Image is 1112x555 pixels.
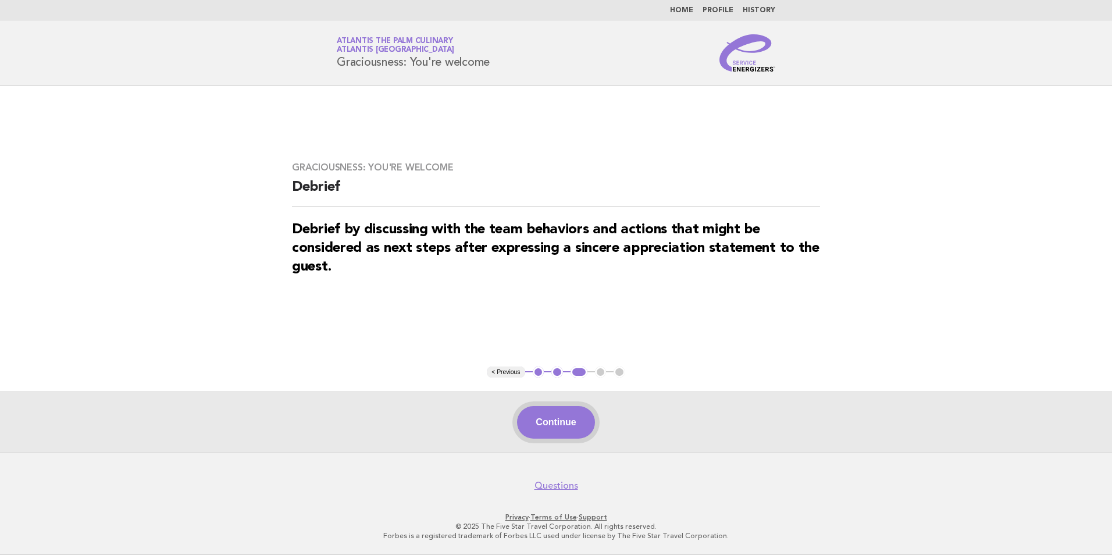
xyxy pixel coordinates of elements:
[534,480,578,492] a: Questions
[337,37,454,54] a: Atlantis The Palm CulinaryAtlantis [GEOGRAPHIC_DATA]
[292,162,820,173] h3: Graciousness: You're welcome
[551,367,563,378] button: 2
[337,47,454,54] span: Atlantis [GEOGRAPHIC_DATA]
[743,7,775,14] a: History
[579,513,607,521] a: Support
[200,522,912,531] p: © 2025 The Five Star Travel Corporation. All rights reserved.
[719,34,775,72] img: Service Energizers
[487,367,525,378] button: < Previous
[530,513,577,521] a: Terms of Use
[670,7,693,14] a: Home
[571,367,587,378] button: 3
[200,531,912,540] p: Forbes is a registered trademark of Forbes LLC used under license by The Five Star Travel Corpora...
[337,38,490,68] h1: Graciousness: You're welcome
[703,7,733,14] a: Profile
[292,223,819,274] strong: Debrief by discussing with the team behaviors and actions that might be considered as next steps ...
[517,406,594,439] button: Continue
[200,513,912,522] p: · ·
[292,178,820,207] h2: Debrief
[505,513,529,521] a: Privacy
[533,367,544,378] button: 1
